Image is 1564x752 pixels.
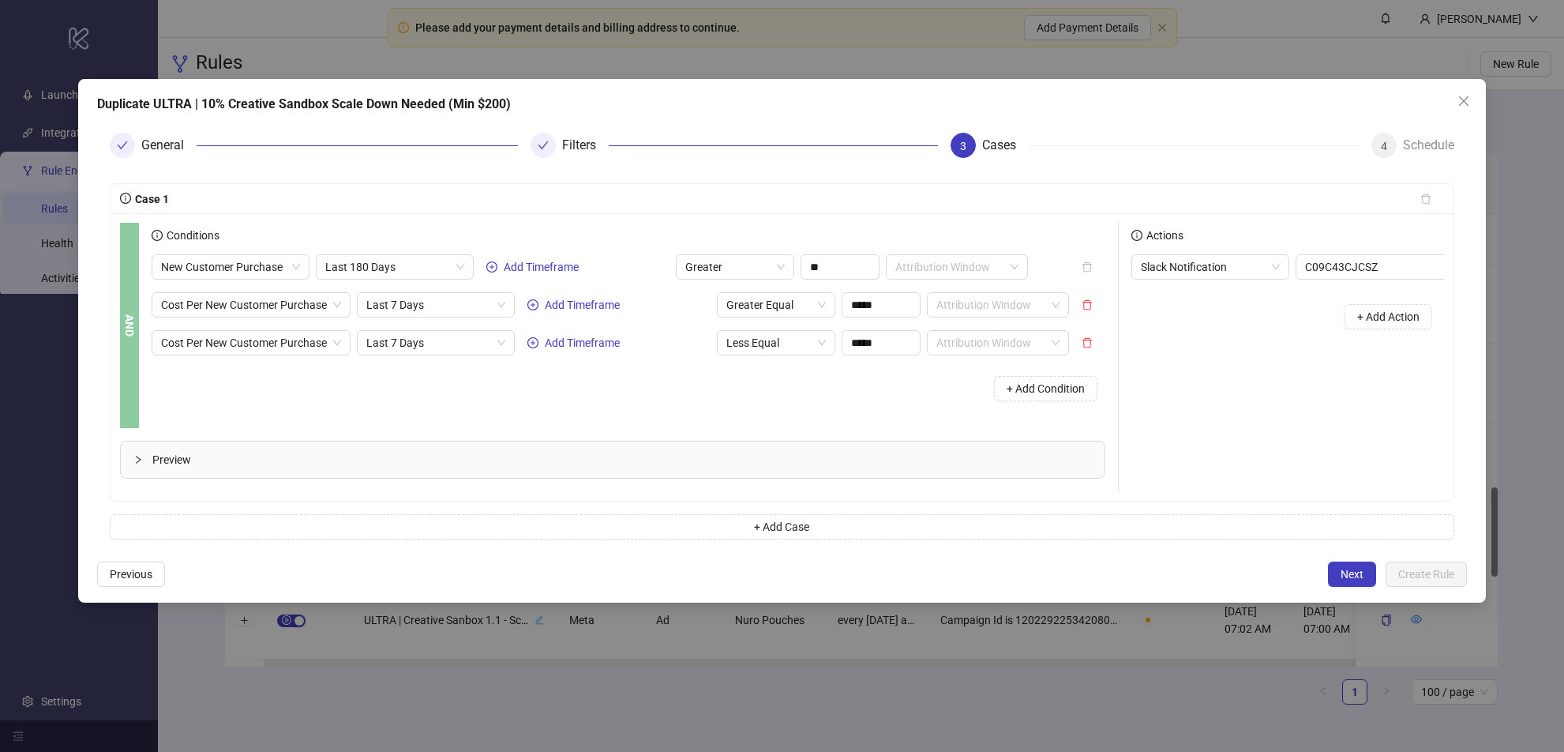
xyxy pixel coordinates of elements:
[726,331,826,355] span: Less Equal
[1305,255,1476,279] span: C09C43CJCSZ
[1345,304,1432,329] button: + Add Action
[161,331,341,355] span: Cost Per New Customer Purchase
[1082,337,1093,348] span: delete
[527,299,538,310] span: plus-circle
[97,562,165,587] button: Previous
[131,193,169,205] span: Case 1
[1328,562,1376,587] button: Next
[545,299,620,311] span: Add Timeframe
[486,261,497,273] span: plus-circle
[121,314,138,337] b: AND
[1408,186,1444,212] button: delete
[504,261,579,273] span: Add Timeframe
[1403,133,1454,158] div: Schedule
[1131,230,1142,241] span: info-circle
[562,133,609,158] div: Filters
[152,451,1092,468] span: Preview
[366,293,505,317] span: Last 7 Days
[97,95,1467,114] div: Duplicate ULTRA | 10% Creative Sandbox Scale Down Needed (Min $200)
[163,229,219,242] span: Conditions
[1451,88,1476,114] button: Close
[480,258,585,276] button: Add Timeframe
[325,255,464,279] span: Last 180 Days
[1357,310,1420,323] span: + Add Action
[366,331,505,355] span: Last 7 Days
[982,133,1029,158] div: Cases
[110,568,152,581] span: Previous
[994,376,1097,401] button: + Add Condition
[1381,140,1387,152] span: 4
[685,255,785,279] span: Greater
[1007,382,1085,395] span: + Add Condition
[1069,330,1105,355] button: delete
[726,293,826,317] span: Greater Equal
[521,295,626,314] button: Add Timeframe
[121,442,1105,478] div: Preview
[161,293,341,317] span: Cost Per New Customer Purchase
[1386,562,1467,587] button: Create Rule
[538,140,549,151] span: check
[161,255,300,279] span: New Customer Purchase
[117,140,128,151] span: check
[960,140,966,152] span: 3
[1141,255,1280,279] span: Slack Notification
[1142,229,1183,242] span: Actions
[1069,292,1105,318] button: delete
[1069,254,1105,280] button: delete
[527,337,538,348] span: plus-circle
[754,521,809,533] span: + Add Case
[1457,95,1470,107] span: close
[120,193,131,204] span: info-circle
[110,514,1454,540] button: + Add Case
[152,230,163,241] span: info-circle
[1082,299,1093,310] span: delete
[545,337,620,349] span: Add Timeframe
[141,133,197,158] div: General
[521,333,626,352] button: Add Timeframe
[133,455,143,464] span: collapsed
[1341,568,1363,581] span: Next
